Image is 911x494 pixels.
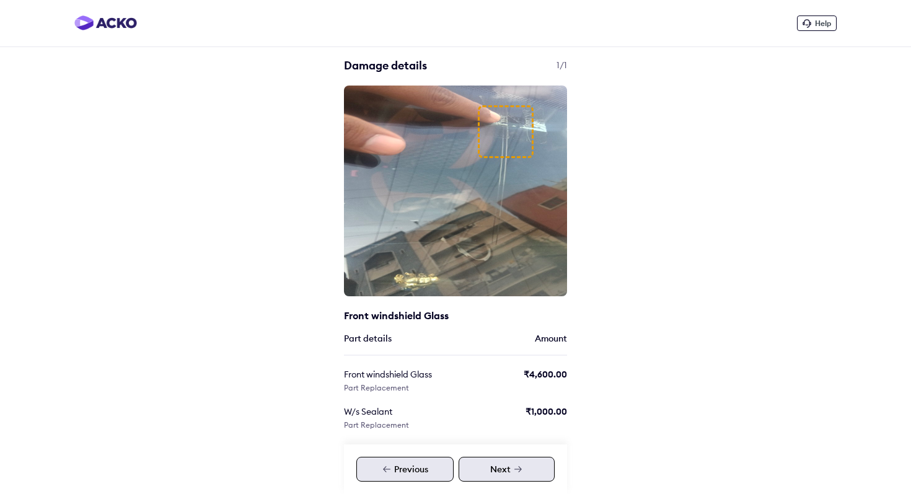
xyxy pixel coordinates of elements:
[356,457,454,482] div: Previous
[344,383,409,393] div: Part Replacement
[344,58,567,73] div: Damage details
[459,457,555,482] div: Next
[74,15,137,30] img: horizontal-gradient.png
[344,368,458,381] div: Front windshield Glass
[815,19,831,28] span: Help
[344,443,458,455] div: Labour
[526,405,567,418] div: ₹1,000.00
[526,443,567,455] div: ₹1,200.00
[535,332,567,345] div: Amount
[344,405,458,418] div: W/s Sealant
[524,368,567,381] div: ₹4,600.00
[344,309,493,322] div: Front windshield Glass
[344,420,409,430] div: Part Replacement
[344,332,392,345] div: Part details
[344,86,567,296] img: image
[557,58,567,72] span: 1/1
